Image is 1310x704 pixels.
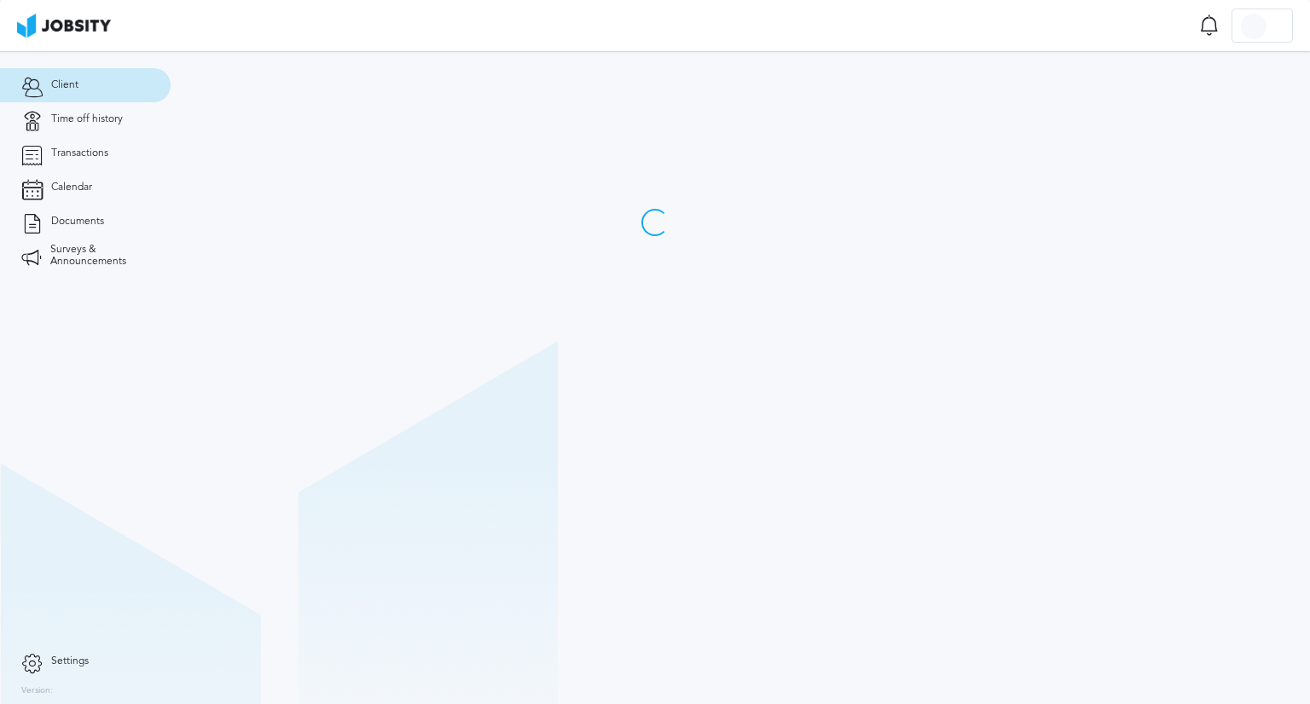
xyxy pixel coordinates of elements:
[51,655,89,667] span: Settings
[51,216,104,228] span: Documents
[51,182,92,193] span: Calendar
[51,113,123,125] span: Time off history
[17,14,111,38] img: ab4bad089aa723f57921c736e9817d99.png
[51,79,78,91] span: Client
[21,686,53,696] label: Version:
[51,147,108,159] span: Transactions
[50,244,149,268] span: Surveys & Announcements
